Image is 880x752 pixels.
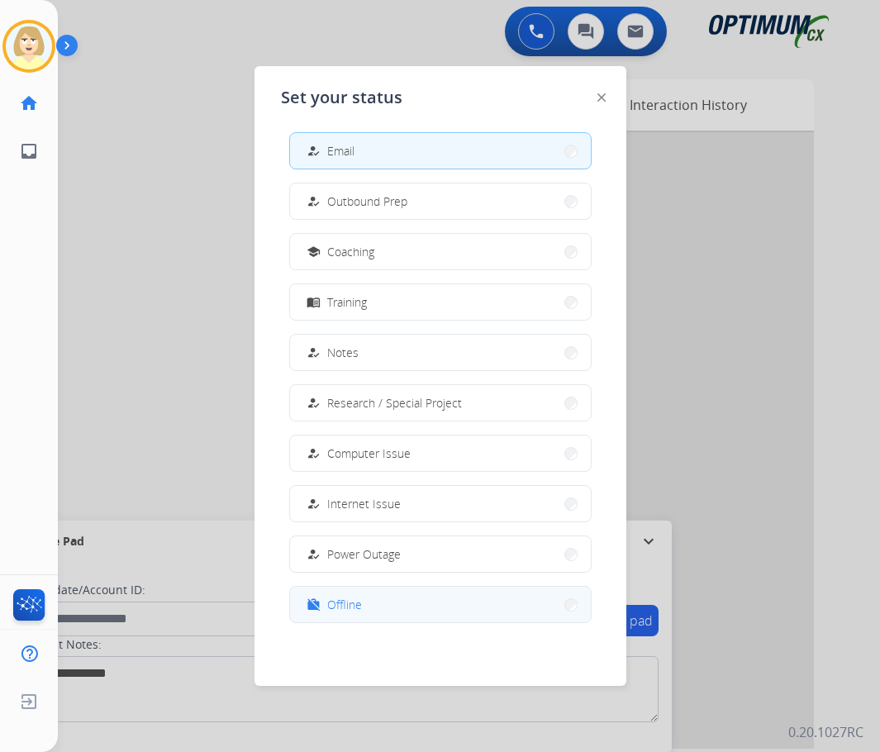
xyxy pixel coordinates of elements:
span: Research / Special Project [327,394,462,412]
button: Power Outage [290,536,591,572]
button: Offline [290,587,591,622]
mat-icon: how_to_reg [306,144,320,158]
mat-icon: school [306,245,320,259]
mat-icon: how_to_reg [306,396,320,410]
span: Coaching [327,243,374,260]
span: Set your status [281,86,402,109]
span: Power Outage [327,545,401,563]
span: Outbound Prep [327,193,407,210]
button: Coaching [290,234,591,269]
span: Email [327,142,354,159]
mat-icon: how_to_reg [306,446,320,460]
span: Computer Issue [327,445,411,462]
span: Training [327,293,367,311]
mat-icon: home [19,93,39,113]
mat-icon: how_to_reg [306,547,320,561]
mat-icon: how_to_reg [306,497,320,511]
button: Training [290,284,591,320]
p: 0.20.1027RC [788,722,863,742]
mat-icon: how_to_reg [306,194,320,208]
span: Notes [327,344,359,361]
button: Computer Issue [290,435,591,471]
mat-icon: inbox [19,141,39,161]
button: Email [290,133,591,169]
span: Internet Issue [327,495,401,512]
button: Internet Issue [290,486,591,521]
button: Outbound Prep [290,183,591,219]
button: Notes [290,335,591,370]
mat-icon: menu_book [306,295,320,309]
img: avatar [6,23,52,69]
img: close-button [597,93,606,102]
mat-icon: work_off [306,597,320,612]
mat-icon: how_to_reg [306,345,320,359]
span: Offline [327,596,362,613]
button: Research / Special Project [290,385,591,421]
